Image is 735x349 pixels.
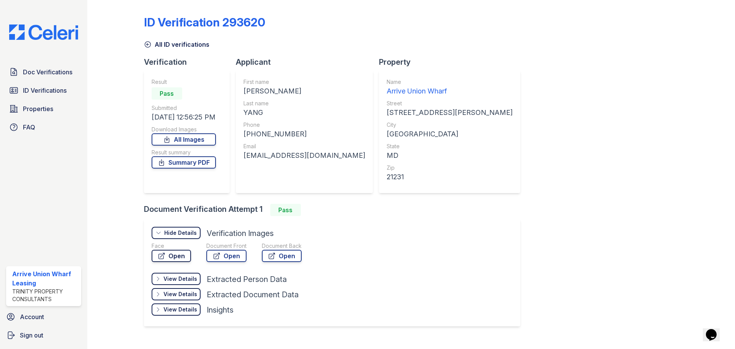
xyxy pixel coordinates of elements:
div: View Details [163,290,197,298]
div: Name [387,78,513,86]
div: Arrive Union Wharf Leasing [12,269,78,288]
div: Result summary [152,149,216,156]
div: View Details [163,275,197,283]
span: ID Verifications [23,86,67,95]
div: Verification [144,57,236,67]
a: Account [3,309,84,324]
div: YANG [243,107,365,118]
a: ID Verifications [6,83,81,98]
iframe: chat widget [703,318,727,341]
div: Property [379,57,526,67]
a: Name Arrive Union Wharf [387,78,513,97]
div: Pass [152,87,182,100]
div: Trinity Property Consultants [12,288,78,303]
span: Properties [23,104,53,113]
div: Document Verification Attempt 1 [144,204,526,216]
a: All Images [152,133,216,146]
div: Arrive Union Wharf [387,86,513,97]
div: Extracted Document Data [207,289,299,300]
div: Submitted [152,104,216,112]
div: Email [243,143,365,150]
div: [DATE] 12:56:25 PM [152,112,216,123]
div: Hide Details [164,229,197,237]
span: FAQ [23,123,35,132]
div: Face [152,242,191,250]
div: Last name [243,100,365,107]
a: Summary PDF [152,156,216,169]
span: Sign out [20,331,43,340]
div: Extracted Person Data [207,274,287,285]
div: [STREET_ADDRESS][PERSON_NAME] [387,107,513,118]
div: City [387,121,513,129]
a: FAQ [6,120,81,135]
a: Doc Verifications [6,64,81,80]
div: State [387,143,513,150]
div: [PHONE_NUMBER] [243,129,365,139]
div: Street [387,100,513,107]
div: Document Front [206,242,247,250]
div: [PERSON_NAME] [243,86,365,97]
div: Document Back [262,242,302,250]
span: Doc Verifications [23,67,72,77]
div: Insights [207,305,234,315]
div: Applicant [236,57,379,67]
img: CE_Logo_Blue-a8612792a0a2168367f1c8372b55b34899dd931a85d93a1a3d3e32e68fde9ad4.png [3,25,84,40]
a: Open [152,250,191,262]
div: Pass [270,204,301,216]
div: ID Verification 293620 [144,15,265,29]
div: MD [387,150,513,161]
div: [EMAIL_ADDRESS][DOMAIN_NAME] [243,150,365,161]
span: Account [20,312,44,321]
div: Download Images [152,126,216,133]
div: Zip [387,164,513,172]
a: Properties [6,101,81,116]
div: Verification Images [207,228,274,239]
div: View Details [163,306,197,313]
a: Open [262,250,302,262]
div: 21231 [387,172,513,182]
a: Sign out [3,328,84,343]
a: Open [206,250,247,262]
a: All ID verifications [144,40,209,49]
div: Phone [243,121,365,129]
div: First name [243,78,365,86]
div: [GEOGRAPHIC_DATA] [387,129,513,139]
div: Result [152,78,216,86]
